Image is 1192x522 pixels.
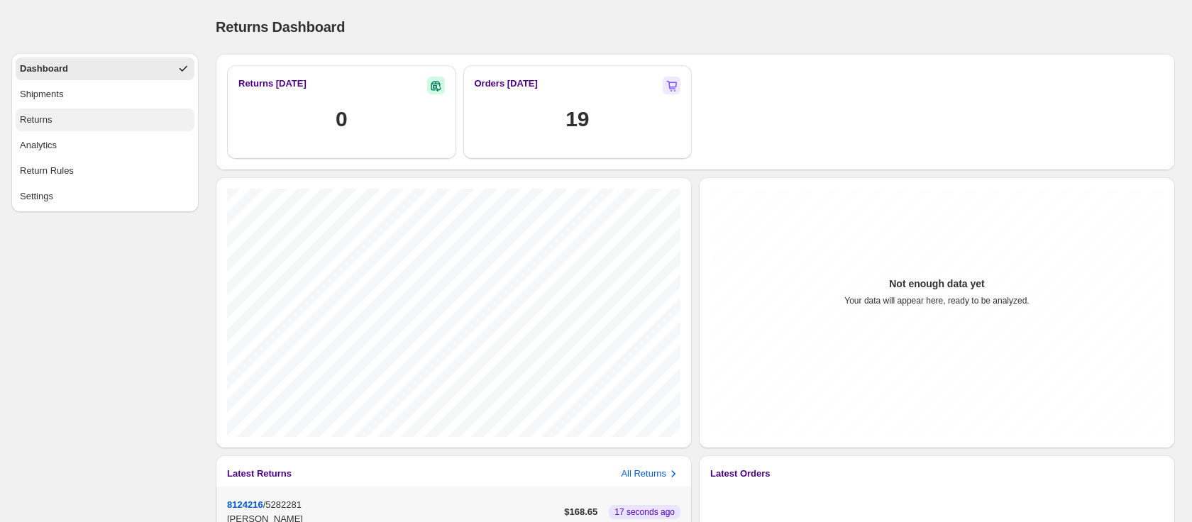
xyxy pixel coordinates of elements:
[475,77,538,91] h2: Orders [DATE]
[16,134,194,157] button: Analytics
[621,467,666,481] p: All Returns
[16,109,194,131] button: Returns
[16,185,194,208] button: Settings
[564,505,597,519] p: $ 168.65
[265,499,302,510] span: 5282281
[227,499,263,510] button: 8124216
[20,138,57,152] div: Analytics
[20,62,68,76] div: Dashboard
[20,164,74,178] div: Return Rules
[238,77,307,91] h3: Returns [DATE]
[216,19,345,35] span: Returns Dashboard
[16,57,194,80] button: Dashboard
[16,160,194,182] button: Return Rules
[20,189,53,204] div: Settings
[565,105,589,133] h1: 19
[336,105,347,133] h1: 0
[710,467,771,481] h3: Latest Orders
[16,83,194,106] button: Shipments
[621,467,680,481] button: All Returns
[227,467,292,481] h3: Latest Returns
[20,113,53,127] div: Returns
[20,87,63,101] div: Shipments
[614,506,675,518] span: 17 seconds ago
